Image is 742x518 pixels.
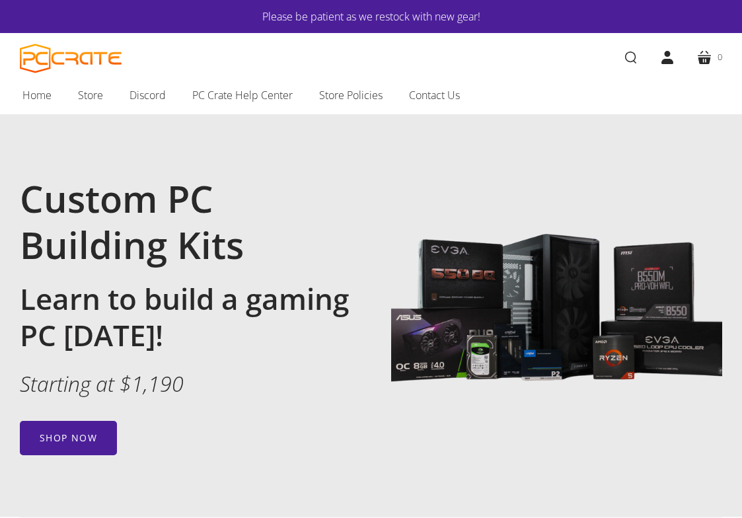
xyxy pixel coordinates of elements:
[718,50,722,64] span: 0
[20,421,117,455] a: Shop now
[9,81,65,109] a: Home
[391,147,723,479] img: Image with gaming PC components including Lian Li 205 Lancool case, MSI B550M motherboard, EVGA 6...
[319,87,383,104] span: Store Policies
[396,81,473,109] a: Contact Us
[409,87,460,104] span: Contact Us
[78,87,103,104] span: Store
[20,44,122,73] a: PC CRATE
[130,87,166,104] span: Discord
[686,39,733,76] a: 0
[306,81,396,109] a: Store Policies
[192,87,293,104] span: PC Crate Help Center
[20,369,184,398] em: Starting at $1,190
[65,81,116,109] a: Store
[40,8,702,25] a: Please be patient as we restock with new gear!
[20,281,352,353] h2: Learn to build a gaming PC [DATE]!
[20,175,352,268] h1: Custom PC Building Kits
[116,81,179,109] a: Discord
[22,87,52,104] span: Home
[179,81,306,109] a: PC Crate Help Center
